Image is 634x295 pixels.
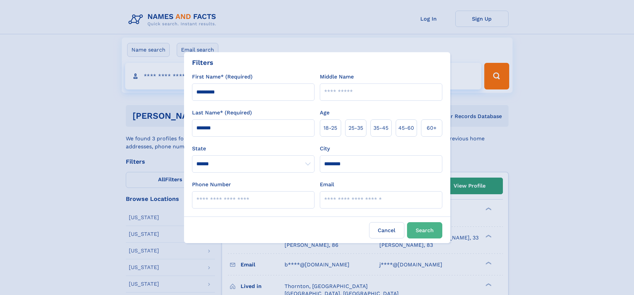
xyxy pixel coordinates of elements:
span: 60+ [427,124,437,132]
label: First Name* (Required) [192,73,253,81]
span: 25‑35 [348,124,363,132]
span: 18‑25 [323,124,337,132]
div: Filters [192,58,213,68]
label: Email [320,181,334,189]
label: City [320,145,330,153]
label: Cancel [369,222,404,238]
label: Phone Number [192,181,231,189]
span: 35‑45 [373,124,388,132]
label: Last Name* (Required) [192,109,252,117]
label: Middle Name [320,73,354,81]
label: Age [320,109,329,117]
button: Search [407,222,442,238]
label: State [192,145,315,153]
span: 45‑60 [398,124,414,132]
